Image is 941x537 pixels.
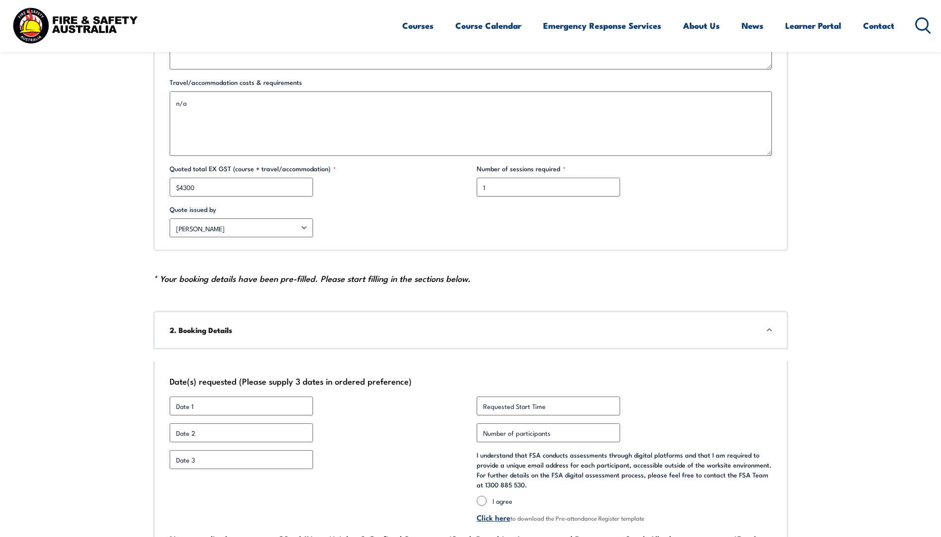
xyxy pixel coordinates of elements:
[477,164,772,174] label: Number of sessions required
[170,325,772,336] h3: 2. Booking Details
[170,164,465,174] label: Quoted total EX GST (course + travel/accommodation)
[153,311,788,349] div: 2. Booking Details
[477,512,510,523] a: Click here
[863,12,894,39] a: Contact
[170,374,772,389] div: Date(s) requested (Please supply 3 dates in ordered preference)
[402,12,434,39] a: Courses
[153,272,471,284] em: * Your booking details have been pre-filled. Please start filling in the sections below.
[170,204,465,214] label: Quote issued by
[742,12,763,39] a: News
[170,423,313,442] input: Date 2
[785,12,841,39] a: Learner Portal
[543,12,661,39] a: Emergency Response Services
[455,12,521,39] a: Course Calendar
[170,397,313,415] input: Date 1
[683,12,720,39] a: About Us
[170,77,772,87] label: Travel/accommodation costs & requirements
[493,496,772,506] label: I agree
[477,397,620,415] input: Requested Start Time
[170,450,313,469] input: Date 3
[477,450,772,490] legend: I understand that FSA conducts assessments through digital platforms and that I am required to pr...
[477,423,620,442] input: Number of participants
[477,512,772,523] div: to download the Pre-attendance Register template
[170,91,772,156] textarea: n/a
